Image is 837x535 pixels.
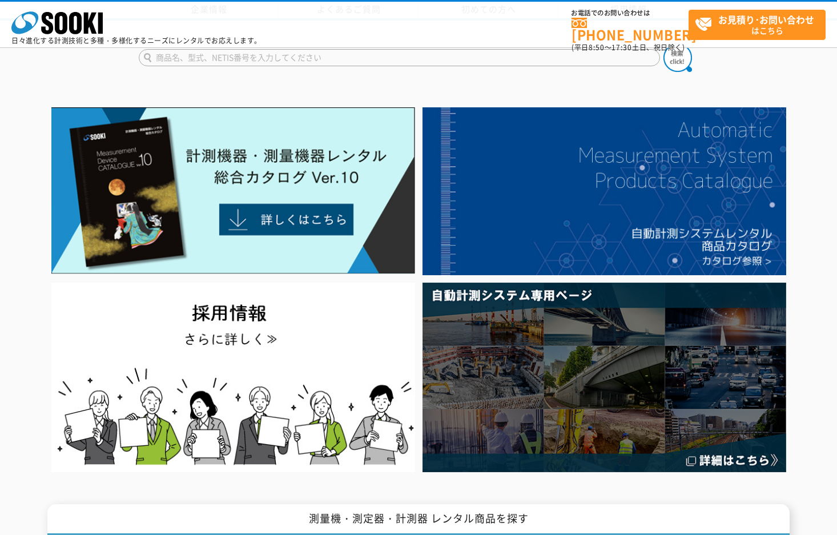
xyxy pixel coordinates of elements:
[611,42,632,53] span: 17:30
[51,107,415,274] img: Catalog Ver10
[695,10,825,39] span: はこちら
[663,43,692,72] img: btn_search.png
[718,13,814,26] strong: お見積り･お問い合わせ
[589,42,605,53] span: 8:50
[689,10,826,40] a: お見積り･お問い合わせはこちら
[572,18,689,41] a: [PHONE_NUMBER]
[11,37,261,44] p: 日々進化する計測技術と多種・多様化するニーズにレンタルでお応えします。
[572,42,685,53] span: (平日 ～ 土日、祝日除く)
[422,283,786,472] img: 自動計測システム専用ページ
[139,49,660,66] input: 商品名、型式、NETIS番号を入力してください
[422,107,786,275] img: 自動計測システムカタログ
[51,283,415,472] img: SOOKI recruit
[572,10,689,17] span: お電話でのお問い合わせは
